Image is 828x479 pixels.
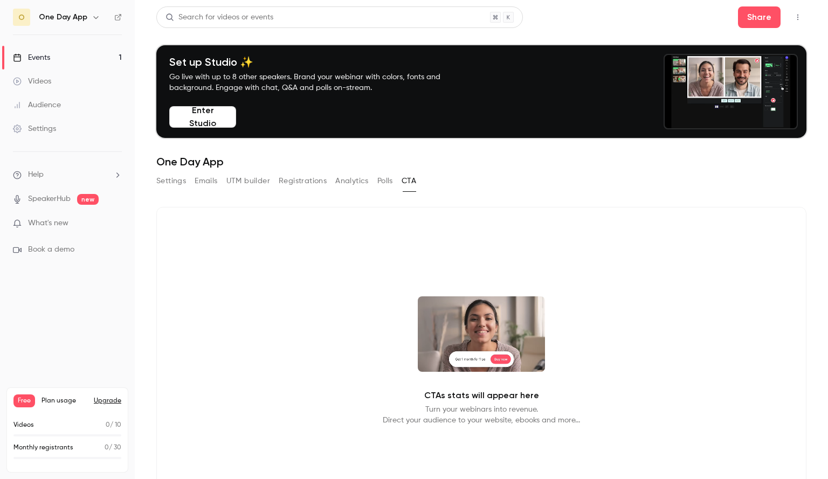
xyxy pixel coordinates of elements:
span: Plan usage [42,397,87,405]
p: Turn your webinars into revenue. Direct your audience to your website, ebooks and more... [383,404,580,426]
div: Settings [13,123,56,134]
p: Go live with up to 8 other speakers. Brand your webinar with colors, fonts and background. Engage... [169,72,466,93]
button: Registrations [279,172,327,190]
button: UTM builder [226,172,270,190]
span: O [18,12,25,23]
div: Audience [13,100,61,110]
span: Help [28,169,44,181]
p: / 10 [106,420,121,430]
button: Share [738,6,781,28]
button: Upgrade [94,397,121,405]
li: help-dropdown-opener [13,169,122,181]
span: Book a demo [28,244,74,255]
h6: One Day App [39,12,87,23]
span: Free [13,394,35,407]
div: Events [13,52,50,63]
button: Emails [195,172,217,190]
span: new [77,194,99,205]
button: Analytics [335,172,369,190]
a: SpeakerHub [28,193,71,205]
span: 0 [106,422,110,428]
div: Videos [13,76,51,87]
p: CTAs stats will appear here [424,389,539,402]
div: Search for videos or events [165,12,273,23]
span: What's new [28,218,68,229]
h1: One Day App [156,155,806,168]
p: / 30 [105,443,121,453]
button: Polls [377,172,393,190]
h4: Set up Studio ✨ [169,55,466,68]
span: 0 [105,445,109,451]
p: Videos [13,420,34,430]
button: Settings [156,172,186,190]
button: CTA [402,172,416,190]
button: Enter Studio [169,106,236,128]
p: Monthly registrants [13,443,73,453]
